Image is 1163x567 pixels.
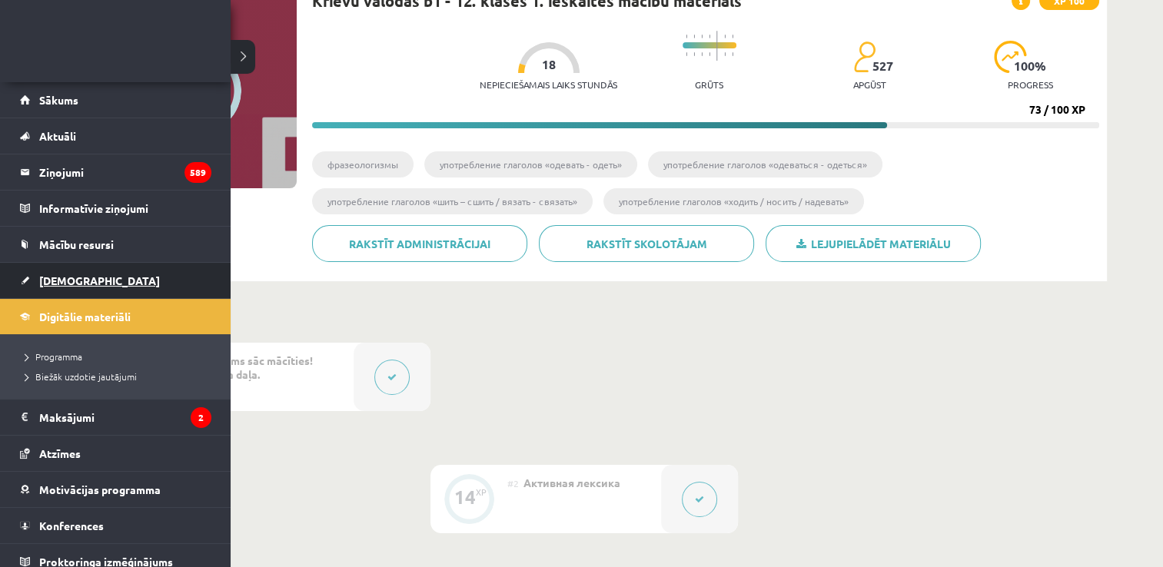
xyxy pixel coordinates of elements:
[19,370,215,383] a: Biežāk uzdotie jautājumi
[39,482,161,496] span: Motivācijas programma
[686,35,687,38] img: icon-short-line-57e1e144782c952c97e751825c79c345078a6d821885a25fce030b3d8c18986b.svg
[39,237,114,251] span: Mācību resursi
[724,52,726,56] img: icon-short-line-57e1e144782c952c97e751825c79c345078a6d821885a25fce030b3d8c18986b.svg
[20,154,211,190] a: Ziņojumi589
[476,488,487,496] div: XP
[312,151,414,177] li: фразеологизмы
[695,79,723,90] p: Grūts
[20,118,211,154] a: Aktuāli
[1014,59,1047,73] span: 100 %
[853,79,886,90] p: apgūst
[480,79,617,90] p: Nepieciešamais laiks stundās
[312,225,527,262] a: Rakstīt administrācijai
[39,129,76,143] span: Aktuāli
[20,508,211,543] a: Konferences
[20,400,211,435] a: Maksājumi2
[542,58,556,71] span: 18
[200,353,313,381] span: Pirms sāc mācīties! Ievada daļa.
[701,35,703,38] img: icon-short-line-57e1e144782c952c97e751825c79c345078a6d821885a25fce030b3d8c18986b.svg
[732,52,733,56] img: icon-short-line-57e1e144782c952c97e751825c79c345078a6d821885a25fce030b3d8c18986b.svg
[39,191,211,226] legend: Informatīvie ziņojumi
[732,35,733,38] img: icon-short-line-57e1e144782c952c97e751825c79c345078a6d821885a25fce030b3d8c18986b.svg
[716,31,718,61] img: icon-long-line-d9ea69661e0d244f92f715978eff75569469978d946b2353a9bb055b3ed8787d.svg
[454,490,476,504] div: 14
[693,52,695,56] img: icon-short-line-57e1e144782c952c97e751825c79c345078a6d821885a25fce030b3d8c18986b.svg
[19,350,82,363] span: Programma
[20,191,211,226] a: Informatīvie ziņojumi
[312,188,593,214] li: употребление глаголов «шить – сшить / вязать - связать»
[701,52,703,56] img: icon-short-line-57e1e144782c952c97e751825c79c345078a6d821885a25fce030b3d8c18986b.svg
[39,310,131,323] span: Digitālie materiāli
[20,436,211,471] a: Atzīmes
[724,35,726,38] img: icon-short-line-57e1e144782c952c97e751825c79c345078a6d821885a25fce030b3d8c18986b.svg
[603,188,864,214] li: употребление глаголов «ходить / носить / надевать»
[19,350,215,363] a: Programma
[686,52,687,56] img: icon-short-line-57e1e144782c952c97e751825c79c345078a6d821885a25fce030b3d8c18986b.svg
[20,227,211,262] a: Mācību resursi
[872,59,893,73] span: 527
[39,446,81,460] span: Atzīmes
[39,154,211,190] legend: Ziņojumi
[523,476,620,489] span: Активная лексика
[20,299,211,334] a: Digitālie materiāli
[1008,79,1053,90] p: progress
[539,225,754,262] a: Rakstīt skolotājam
[693,35,695,38] img: icon-short-line-57e1e144782c952c97e751825c79c345078a6d821885a25fce030b3d8c18986b.svg
[20,82,211,118] a: Sākums
[191,407,211,428] i: 2
[507,477,519,489] span: #2
[853,41,876,73] img: students-c634bb4e5e11cddfef0936a35e636f08e4e9abd3cc4e673bd6f9a4125e45ecb1.svg
[709,52,710,56] img: icon-short-line-57e1e144782c952c97e751825c79c345078a6d821885a25fce030b3d8c18986b.svg
[39,519,104,532] span: Konferences
[39,274,160,287] span: [DEMOGRAPHIC_DATA]
[20,472,211,507] a: Motivācijas programma
[709,35,710,38] img: icon-short-line-57e1e144782c952c97e751825c79c345078a6d821885a25fce030b3d8c18986b.svg
[766,225,981,262] a: Lejupielādēt materiālu
[39,93,78,107] span: Sākums
[19,370,137,383] span: Biežāk uzdotie jautājumi
[424,151,637,177] li: употребление глаголов «одевать - одеть»
[17,27,140,65] a: Rīgas 1. Tālmācības vidusskola
[994,41,1027,73] img: icon-progress-161ccf0a02000e728c5f80fcf4c31c7af3da0e1684b2b1d7c360e028c24a22f1.svg
[184,162,211,183] i: 589
[39,400,211,435] legend: Maksājumi
[648,151,882,177] li: употребление глаголов «одеваться - одеться»
[20,263,211,298] a: [DEMOGRAPHIC_DATA]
